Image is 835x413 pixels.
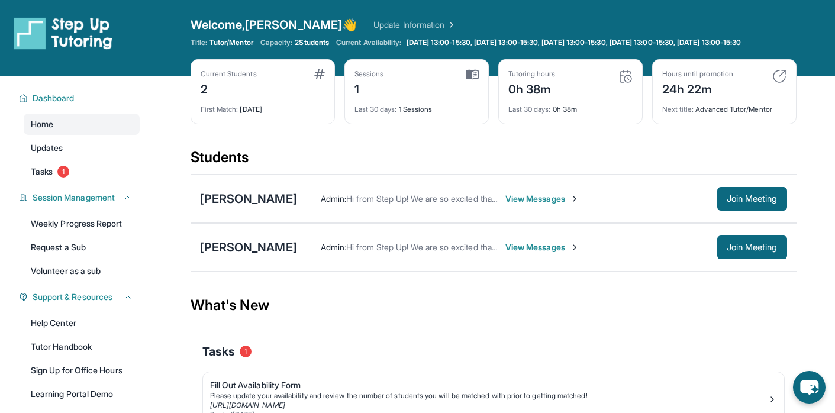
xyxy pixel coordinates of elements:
button: Support & Resources [28,291,133,303]
a: Volunteer as a sub [24,260,140,282]
img: card [314,69,325,79]
span: [DATE] 13:00-15:30, [DATE] 13:00-15:30, [DATE] 13:00-15:30, [DATE] 13:00-15:30, [DATE] 13:00-15:30 [407,38,741,47]
span: Tasks [31,166,53,178]
div: Please update your availability and review the number of students you will be matched with prior ... [210,391,768,401]
img: card [466,69,479,80]
img: card [618,69,633,83]
span: Dashboard [33,92,75,104]
a: Tutor Handbook [24,336,140,357]
div: 1 Sessions [354,98,479,114]
div: [PERSON_NAME] [200,191,297,207]
img: Chevron Right [444,19,456,31]
button: Join Meeting [717,235,787,259]
span: Tutor/Mentor [209,38,253,47]
div: Sessions [354,69,384,79]
span: 2 Students [295,38,329,47]
a: [URL][DOMAIN_NAME] [210,401,285,409]
span: Capacity: [260,38,293,47]
a: Sign Up for Office Hours [24,360,140,381]
img: Chevron-Right [570,243,579,252]
span: 1 [57,166,69,178]
span: Admin : [321,193,346,204]
span: View Messages [505,241,579,253]
span: Session Management [33,192,115,204]
div: Hours until promotion [662,69,733,79]
a: Tasks1 [24,161,140,182]
span: Updates [31,142,63,154]
span: Next title : [662,105,694,114]
div: 2 [201,79,257,98]
div: Students [191,148,797,174]
a: [DATE] 13:00-15:30, [DATE] 13:00-15:30, [DATE] 13:00-15:30, [DATE] 13:00-15:30, [DATE] 13:00-15:30 [404,38,744,47]
img: Chevron-Right [570,194,579,204]
span: Last 30 days : [508,105,551,114]
div: 1 [354,79,384,98]
span: First Match : [201,105,238,114]
button: Dashboard [28,92,133,104]
span: Welcome, [PERSON_NAME] 👋 [191,17,357,33]
div: 0h 38m [508,98,633,114]
div: 24h 22m [662,79,733,98]
a: Updates [24,137,140,159]
a: Help Center [24,312,140,334]
div: Advanced Tutor/Mentor [662,98,786,114]
div: [PERSON_NAME] [200,239,297,256]
span: Join Meeting [727,195,778,202]
span: Title: [191,38,207,47]
div: Tutoring hours [508,69,556,79]
a: Learning Portal Demo [24,383,140,405]
div: Current Students [201,69,257,79]
button: Session Management [28,192,133,204]
img: logo [14,17,112,50]
span: Last 30 days : [354,105,397,114]
img: card [772,69,786,83]
span: 1 [240,346,252,357]
span: Join Meeting [727,244,778,251]
span: View Messages [505,193,579,205]
button: Join Meeting [717,187,787,211]
a: Update Information [373,19,456,31]
span: Current Availability: [336,38,401,47]
div: 0h 38m [508,79,556,98]
span: Support & Resources [33,291,112,303]
a: Weekly Progress Report [24,213,140,234]
a: Home [24,114,140,135]
a: Request a Sub [24,237,140,258]
span: Tasks [202,343,235,360]
span: Admin : [321,242,346,252]
div: What's New [191,279,797,331]
div: [DATE] [201,98,325,114]
div: Fill Out Availability Form [210,379,768,391]
span: Home [31,118,53,130]
button: chat-button [793,371,826,404]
